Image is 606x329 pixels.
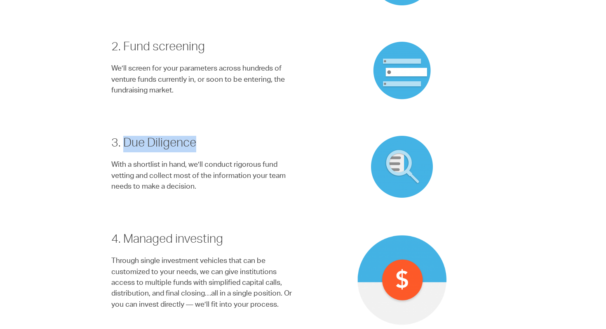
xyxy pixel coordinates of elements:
[371,136,433,198] img: Icon-DiffMagLtBlue
[111,161,286,191] span: With a shortlist in hand, we’ll conduct rigorous fund vetting and collect most of the information...
[111,232,297,249] h3: 4. Managed investing
[111,258,292,309] span: Through single investment vehicles that can be customized to your needs, we can give institutions...
[111,65,285,95] span: We’ll screen for your parameters across hundreds of venture funds currently in, or soon to be ent...
[111,40,297,56] h3: 2. Fund screening
[373,40,431,102] img: diffSelectIcon x1200
[111,136,297,152] h3: 3. Due Diligence
[357,232,447,328] img: diffInvestIcon x1200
